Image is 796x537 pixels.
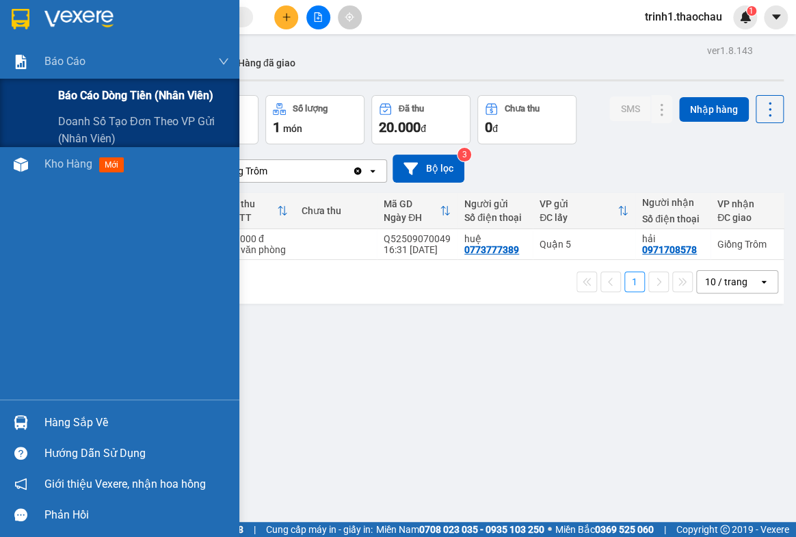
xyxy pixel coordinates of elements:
div: Phản hồi [44,505,229,525]
div: Tại văn phòng [226,244,288,255]
div: 0773777389 [464,244,519,255]
span: đ [492,123,498,134]
button: aim [338,5,362,29]
div: Số lượng [293,104,328,114]
span: mới [99,157,124,172]
button: plus [274,5,298,29]
div: Số điện thoại [642,213,704,224]
div: 16:31 [DATE] [384,244,451,255]
img: logo-vxr [12,9,29,29]
div: Chưa thu [302,205,370,216]
div: Đã thu [399,104,424,114]
span: trinh1.thaochau [634,8,733,25]
div: ver 1.8.143 [707,43,753,58]
div: Số điện thoại [464,212,526,223]
span: Giới thiệu Vexere, nhận hoa hồng [44,475,206,493]
div: Q52509070049 [384,233,451,244]
div: Người nhận [642,197,704,208]
div: Chưa thu [505,104,540,114]
div: Người gửi [464,198,526,209]
span: copyright [720,525,730,534]
span: Doanh số tạo đơn theo VP gửi (nhân viên) [58,113,229,147]
span: plus [282,12,291,22]
span: đ [421,123,426,134]
span: aim [345,12,354,22]
strong: 0369 525 060 [595,524,654,535]
th: Toggle SortBy [533,193,635,229]
div: Đã thu [226,198,277,209]
input: Selected Giồng Trôm. [269,164,270,178]
button: caret-down [764,5,788,29]
span: file-add [313,12,323,22]
button: Chưa thu0đ [477,95,576,144]
div: 0971708578 [642,244,697,255]
span: Kho hàng [44,157,92,170]
span: caret-down [770,11,782,23]
div: ĐC lấy [540,212,618,223]
span: question-circle [14,447,27,460]
div: Ngày ĐH [384,212,440,223]
span: Báo cáo dòng tiền (nhân viên) [58,87,213,104]
span: 1 [273,119,280,135]
button: Hàng đã giao [227,47,306,79]
span: Miền Nam [376,522,544,537]
button: Đã thu20.000đ [371,95,470,144]
span: ⚪️ [548,527,552,532]
svg: open [367,166,378,176]
button: Bộ lọc [393,155,464,183]
span: message [14,508,27,521]
button: file-add [306,5,330,29]
th: Toggle SortBy [220,193,295,229]
span: Miền Bắc [555,522,654,537]
div: Hướng dẫn sử dụng [44,443,229,464]
button: SMS [609,96,650,121]
svg: open [758,276,769,287]
img: warehouse-icon [14,157,28,172]
span: Báo cáo [44,53,85,70]
img: icon-new-feature [739,11,752,23]
sup: 1 [747,6,756,16]
span: notification [14,477,27,490]
div: Mã GD [384,198,440,209]
div: 10 / trang [705,275,747,289]
div: Hàng sắp về [44,412,229,433]
svg: Clear value [352,166,363,176]
button: Nhập hàng [679,97,749,122]
div: Giồng Trôm [218,164,267,178]
sup: 3 [457,148,471,161]
span: down [218,56,229,67]
th: Toggle SortBy [377,193,457,229]
button: Số lượng1món [265,95,364,144]
span: món [283,123,302,134]
span: 1 [749,6,754,16]
div: 20.000 đ [226,233,288,244]
div: HTTT [226,212,277,223]
div: hải [642,233,704,244]
span: | [254,522,256,537]
img: warehouse-icon [14,415,28,430]
span: 20.000 [379,119,421,135]
img: solution-icon [14,55,28,69]
span: 0 [485,119,492,135]
span: | [664,522,666,537]
span: Cung cấp máy in - giấy in: [266,522,373,537]
button: 1 [624,272,645,292]
div: Quận 5 [540,239,628,250]
div: VP gửi [540,198,618,209]
div: huệ [464,233,526,244]
strong: 0708 023 035 - 0935 103 250 [419,524,544,535]
div: ĐC giao [717,212,795,223]
div: VP nhận [717,198,795,209]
